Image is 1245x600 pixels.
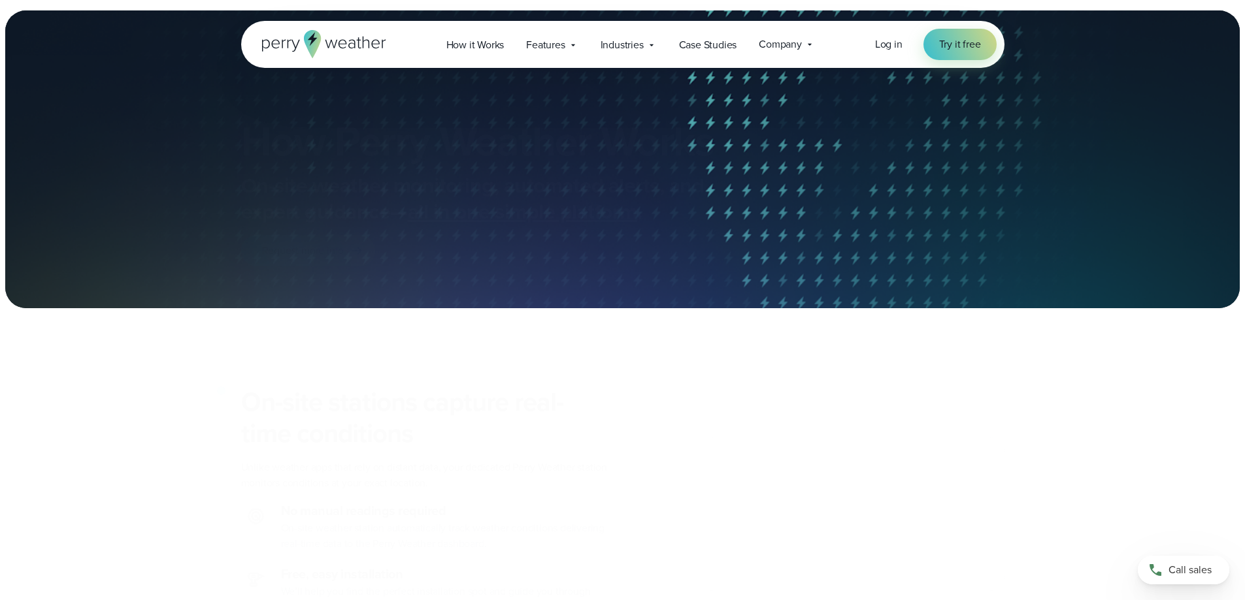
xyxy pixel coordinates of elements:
[875,37,903,52] a: Log in
[923,29,997,60] a: Try it free
[1138,556,1229,584] a: Call sales
[435,31,516,58] a: How it Works
[601,37,644,53] span: Industries
[526,37,565,53] span: Features
[668,31,748,58] a: Case Studies
[679,37,737,53] span: Case Studies
[1169,562,1212,578] span: Call sales
[939,37,981,52] span: Try it free
[759,37,802,52] span: Company
[446,37,505,53] span: How it Works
